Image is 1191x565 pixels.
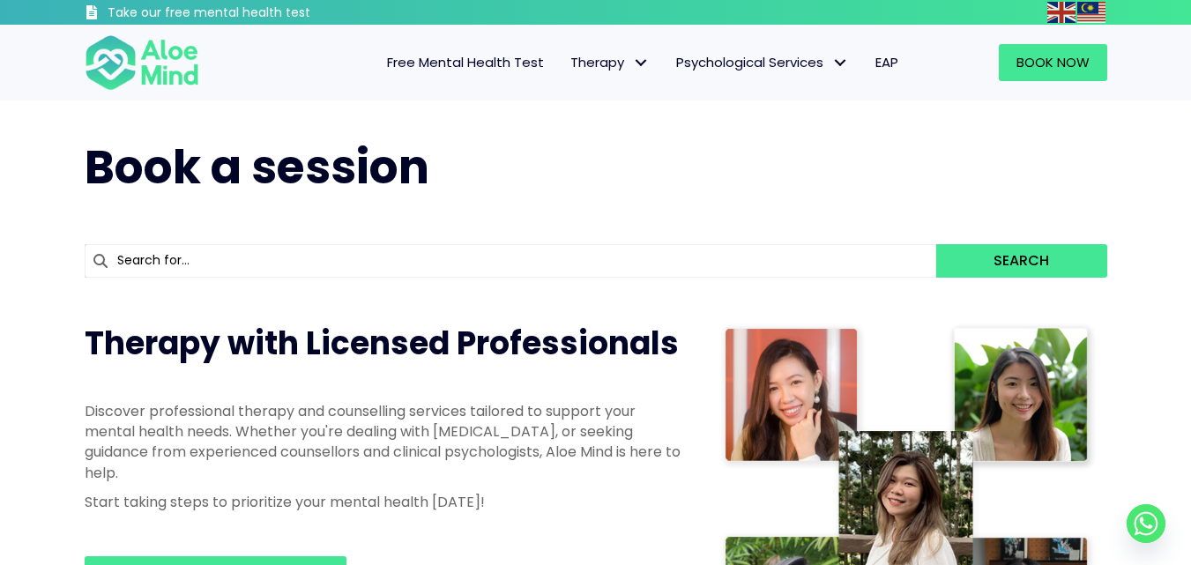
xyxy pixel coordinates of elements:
img: ms [1077,2,1105,23]
h3: Take our free mental health test [108,4,405,22]
span: Therapy: submenu [629,50,654,76]
button: Search [936,244,1106,278]
nav: Menu [222,44,912,81]
a: Book Now [999,44,1107,81]
a: Psychological ServicesPsychological Services: submenu [663,44,862,81]
a: English [1047,2,1077,22]
input: Search for... [85,244,937,278]
span: Free Mental Health Test [387,53,544,71]
span: Therapy [570,53,650,71]
span: Therapy with Licensed Professionals [85,321,679,366]
p: Start taking steps to prioritize your mental health [DATE]! [85,492,684,512]
p: Discover professional therapy and counselling services tailored to support your mental health nee... [85,401,684,483]
a: Free Mental Health Test [374,44,557,81]
a: Take our free mental health test [85,4,405,25]
span: Psychological Services [676,53,849,71]
span: Book Now [1016,53,1090,71]
span: Book a session [85,135,429,199]
img: Aloe mind Logo [85,33,199,92]
span: Psychological Services: submenu [828,50,853,76]
span: EAP [875,53,898,71]
a: EAP [862,44,912,81]
img: en [1047,2,1076,23]
a: TherapyTherapy: submenu [557,44,663,81]
a: Whatsapp [1127,504,1165,543]
a: Malay [1077,2,1107,22]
